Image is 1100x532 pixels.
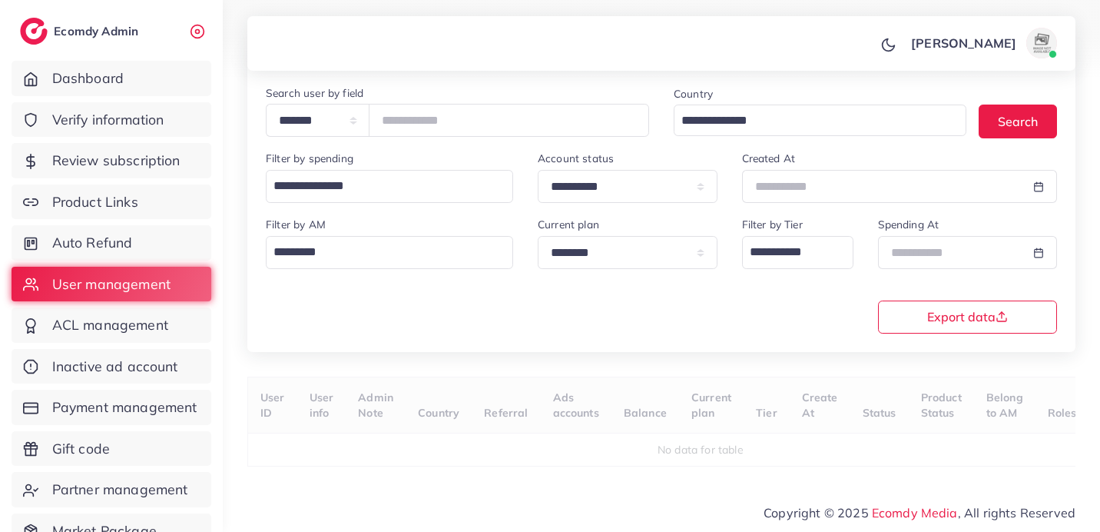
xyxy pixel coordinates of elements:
a: Verify information [12,102,211,138]
label: Created At [742,151,796,166]
label: Filter by Tier [742,217,803,232]
h2: Ecomdy Admin [54,24,142,38]
label: Filter by AM [266,217,326,232]
a: Payment management [12,390,211,425]
span: Auto Refund [52,233,133,253]
label: Account status [538,151,614,166]
a: User management [12,267,211,302]
label: Search user by field [266,85,363,101]
a: logoEcomdy Admin [20,18,142,45]
a: Partner management [12,472,211,507]
input: Search for option [268,239,493,265]
label: Filter by spending [266,151,353,166]
span: Export data [927,311,1008,323]
a: Gift code [12,431,211,467]
a: Inactive ad account [12,349,211,384]
span: Verify information [52,110,164,130]
span: Inactive ad account [52,357,178,377]
a: Auto Refund [12,225,211,261]
span: , All rights Reserved [958,504,1075,522]
input: Search for option [744,239,833,265]
a: Ecomdy Media [872,505,958,520]
button: Search [979,105,1057,138]
span: ACL management [52,315,168,335]
a: Product Links [12,185,211,220]
img: avatar [1026,28,1057,58]
label: Spending At [878,217,939,232]
span: User management [52,274,171,294]
p: [PERSON_NAME] [911,34,1016,52]
span: Gift code [52,439,110,459]
a: Dashboard [12,61,211,96]
span: Payment management [52,397,197,417]
input: Search for option [676,109,946,133]
div: Search for option [674,105,966,136]
div: Search for option [266,236,513,269]
span: Review subscription [52,151,181,171]
span: Copyright © 2025 [764,504,1075,522]
span: Dashboard [52,68,124,88]
label: Current plan [538,217,599,232]
a: ACL management [12,308,211,343]
label: Country [674,86,713,101]
span: Partner management [52,480,188,500]
a: Review subscription [12,143,211,178]
span: Product Links [52,192,138,212]
div: Search for option [742,236,853,269]
div: Search for option [266,170,513,203]
img: logo [20,18,48,45]
button: Export data [878,301,1058,334]
a: [PERSON_NAME]avatar [903,28,1063,58]
input: Search for option [268,173,493,199]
